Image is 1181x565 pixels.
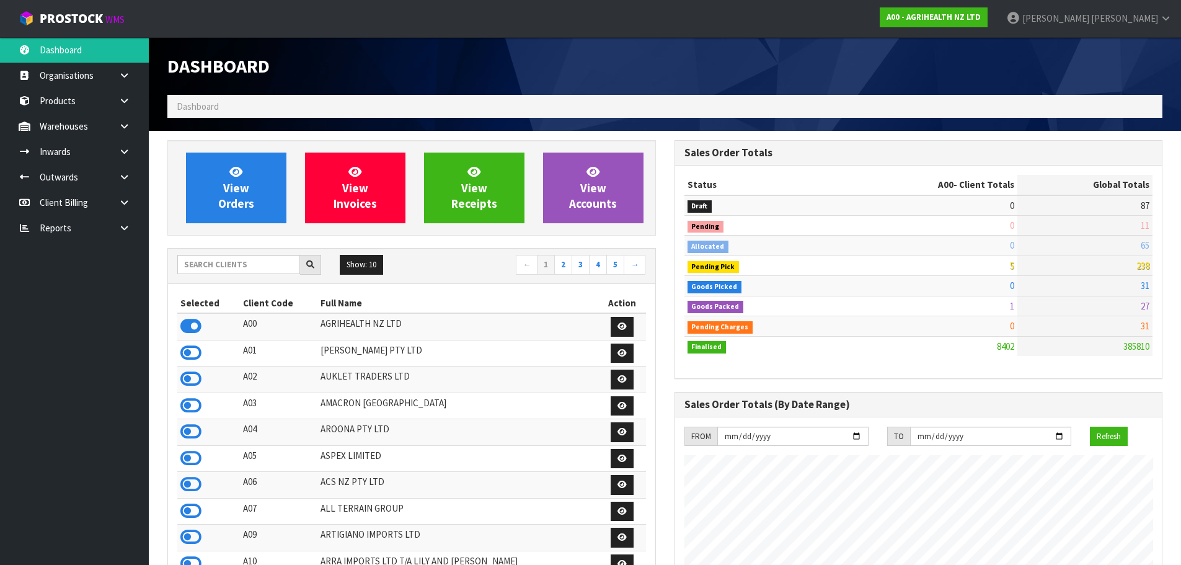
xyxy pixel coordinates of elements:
a: ViewOrders [186,153,286,223]
span: Draft [688,200,712,213]
span: 65 [1141,239,1149,251]
th: Global Totals [1017,175,1152,195]
span: 0 [1010,280,1014,291]
th: Selected [177,293,240,313]
td: A04 [240,419,318,446]
a: ← [516,255,537,275]
span: Dashboard [177,100,219,112]
span: A00 [938,179,953,190]
th: Client Code [240,293,318,313]
span: View Receipts [451,164,497,211]
a: A00 - AGRIHEALTH NZ LTD [880,7,988,27]
strong: A00 - AGRIHEALTH NZ LTD [887,12,981,22]
a: ViewInvoices [305,153,405,223]
a: ViewAccounts [543,153,644,223]
span: Pending [688,221,724,233]
span: [PERSON_NAME] [1022,12,1089,24]
th: Status [684,175,839,195]
td: A02 [240,367,318,393]
h3: Sales Order Totals [684,147,1153,159]
span: 31 [1141,280,1149,291]
span: View Invoices [334,164,377,211]
td: AUKLET TRADERS LTD [317,367,598,393]
span: ProStock [40,11,103,27]
span: 0 [1010,200,1014,211]
td: AGRIHEALTH NZ LTD [317,313,598,340]
a: 3 [572,255,590,275]
span: View Orders [218,164,254,211]
td: A00 [240,313,318,340]
span: Goods Packed [688,301,744,313]
span: View Accounts [569,164,617,211]
span: Allocated [688,241,729,253]
a: 4 [589,255,607,275]
span: 5 [1010,260,1014,272]
a: ViewReceipts [424,153,524,223]
span: 238 [1136,260,1149,272]
th: Action [599,293,646,313]
a: 1 [537,255,555,275]
span: Pending Charges [688,321,753,334]
a: 5 [606,255,624,275]
td: ARTIGIANO IMPORTS LTD [317,525,598,551]
td: ACS NZ PTY LTD [317,472,598,499]
span: Dashboard [167,54,270,78]
a: 2 [554,255,572,275]
span: Pending Pick [688,261,740,274]
td: A03 [240,393,318,419]
span: 31 [1141,320,1149,332]
span: 385810 [1123,340,1149,352]
td: A06 [240,472,318,499]
a: → [624,255,645,275]
nav: Page navigation [421,255,646,277]
span: Finalised [688,341,727,354]
td: ASPEX LIMITED [317,445,598,472]
td: A05 [240,445,318,472]
button: Refresh [1090,427,1128,447]
th: - Client Totals [839,175,1017,195]
td: AROONA PTY LTD [317,419,598,446]
div: FROM [684,427,717,447]
td: A07 [240,498,318,525]
span: [PERSON_NAME] [1091,12,1158,24]
div: TO [887,427,910,447]
span: 11 [1141,220,1149,231]
td: A01 [240,340,318,367]
td: [PERSON_NAME] PTY LTD [317,340,598,367]
span: 0 [1010,320,1014,332]
td: ALL TERRAIN GROUP [317,498,598,525]
td: A09 [240,525,318,551]
th: Full Name [317,293,598,313]
span: 27 [1141,300,1149,312]
span: 0 [1010,220,1014,231]
span: 8402 [997,340,1014,352]
span: Goods Picked [688,281,742,293]
td: AMACRON [GEOGRAPHIC_DATA] [317,393,598,419]
small: WMS [105,14,125,25]
span: 87 [1141,200,1149,211]
h3: Sales Order Totals (By Date Range) [684,399,1153,411]
span: 1 [1010,300,1014,312]
span: 0 [1010,239,1014,251]
img: cube-alt.png [19,11,34,26]
button: Show: 10 [340,255,383,275]
input: Search clients [177,255,300,274]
